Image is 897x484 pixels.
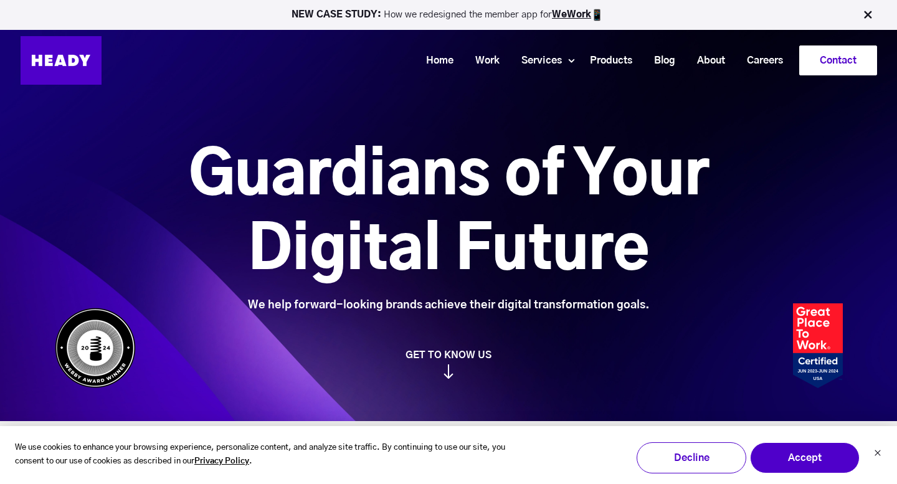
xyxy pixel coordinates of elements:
a: Careers [731,49,789,72]
a: WeWork [552,10,591,19]
a: Blog [638,49,681,72]
img: Heady_2023_Certification_Badge [793,303,843,388]
a: Home [411,49,460,72]
a: Contact [800,46,876,75]
strong: NEW CASE STUDY: [292,10,384,19]
a: About [681,49,731,72]
a: Products [574,49,638,72]
a: Privacy Policy [194,455,249,469]
p: We use cookies to enhance your browsing experience, personalize content, and analyze site traffic... [15,441,523,470]
div: We help forward-looking brands achieve their digital transformation goals. [119,298,779,312]
button: Decline [637,442,746,473]
img: arrow_down [444,364,453,379]
p: How we redesigned the member app for [6,9,891,21]
button: Accept [750,442,860,473]
a: Services [506,49,568,72]
img: Heady_Logo_Web-01 (1) [21,36,102,85]
button: Dismiss cookie banner [874,448,881,461]
a: Work [460,49,506,72]
img: Heady_WebbyAward_Winner-4 [55,308,136,388]
img: app emoji [591,9,604,21]
div: Navigation Menu [114,45,877,75]
h1: Guardians of Your Digital Future [119,139,779,288]
img: Close Bar [861,9,874,21]
a: GET TO KNOW US [49,349,849,379]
